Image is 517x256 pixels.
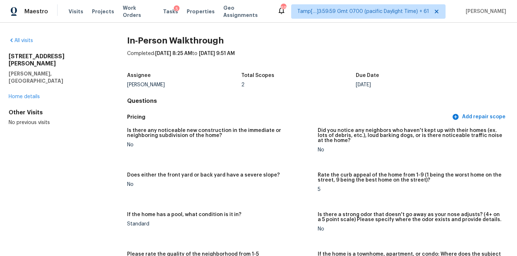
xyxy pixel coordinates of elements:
[127,82,242,87] div: [PERSON_NAME]
[223,4,269,19] span: Geo Assignments
[281,4,286,12] div: 698
[199,51,235,56] span: [DATE] 9:51 AM
[318,147,503,152] div: No
[127,182,312,187] div: No
[241,73,274,78] h5: Total Scopes
[9,94,40,99] a: Home details
[127,73,151,78] h5: Assignee
[9,53,104,67] h2: [STREET_ADDRESS][PERSON_NAME]
[127,37,508,44] h2: In-Person Walkthrough
[127,221,312,227] div: Standard
[297,8,429,15] span: Tamp[…]3:59:59 Gmt 0700 (pacific Daylight Time) + 61
[318,227,503,232] div: No
[174,5,180,13] div: 5
[9,70,104,84] h5: [PERSON_NAME], [GEOGRAPHIC_DATA]
[127,97,508,105] h4: Questions
[356,73,379,78] h5: Due Date
[356,82,470,87] div: [DATE]
[127,113,451,121] h5: Pricing
[24,8,48,15] span: Maestro
[241,82,356,87] div: 2
[9,109,104,116] div: Other Visits
[127,50,508,69] div: Completed: to
[451,110,508,124] button: Add repair scope
[318,187,503,192] div: 5
[127,142,312,147] div: No
[127,173,280,178] h5: Does either the front yard or back yard have a severe slope?
[155,51,192,56] span: [DATE] 8:25 AM
[9,120,50,125] span: No previous visits
[92,8,114,15] span: Projects
[318,212,503,222] h5: Is there a strong odor that doesn't go away as your nose adjusts? (4+ on a 5 point scale) Please ...
[127,128,312,138] h5: Is there any noticeable new construction in the immediate or neighboring subdivision of the home?
[318,128,503,143] h5: Did you notice any neighbors who haven't kept up with their homes (ex. lots of debris, etc.), lou...
[318,173,503,183] h5: Rate the curb appeal of the home from 1-9 (1 being the worst home on the street, 9 being the best...
[127,212,241,217] h5: If the home has a pool, what condition is it in?
[163,9,178,14] span: Tasks
[463,8,506,15] span: [PERSON_NAME]
[9,38,33,43] a: All visits
[69,8,83,15] span: Visits
[187,8,215,15] span: Properties
[453,113,506,122] span: Add repair scope
[123,4,154,19] span: Work Orders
